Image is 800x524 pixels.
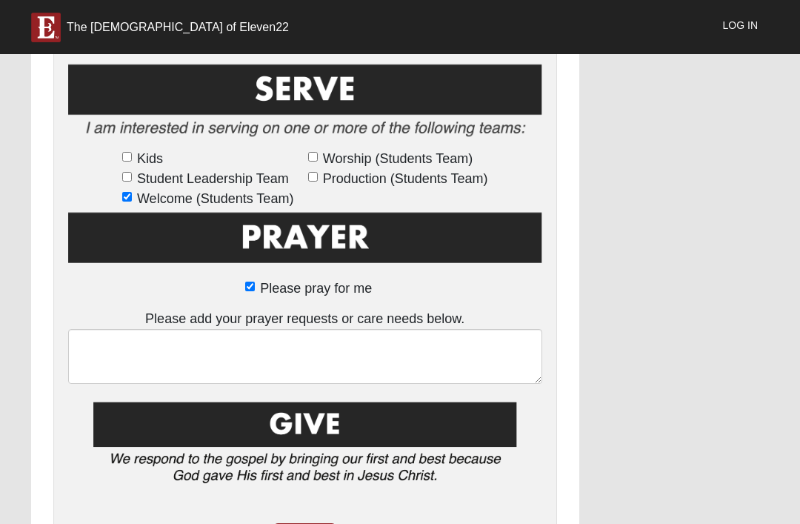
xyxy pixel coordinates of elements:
[260,281,372,296] span: Please pray for me
[137,189,293,209] span: Welcome (Students Team)
[323,169,488,189] span: Production (Students Team)
[308,172,318,182] input: Production (Students Team)
[712,7,769,44] a: Log In
[122,172,132,182] input: Student Leadership Team
[20,5,300,42] a: The [DEMOGRAPHIC_DATA] of Eleven22
[68,62,542,147] img: Serve2.png
[308,152,318,162] input: Worship (Students Team)
[137,149,163,169] span: Kids
[122,152,132,162] input: Kids
[68,309,542,384] div: Please add your prayer requests or care needs below.
[122,192,132,202] input: Welcome (Students Team)
[31,13,61,42] img: E-icon-fireweed-White-TM.png
[137,169,289,189] span: Student Leadership Team
[245,282,255,291] input: Please pray for me
[68,209,542,276] img: Prayer.png
[67,20,289,35] div: The [DEMOGRAPHIC_DATA] of Eleven22
[323,149,473,169] span: Worship (Students Team)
